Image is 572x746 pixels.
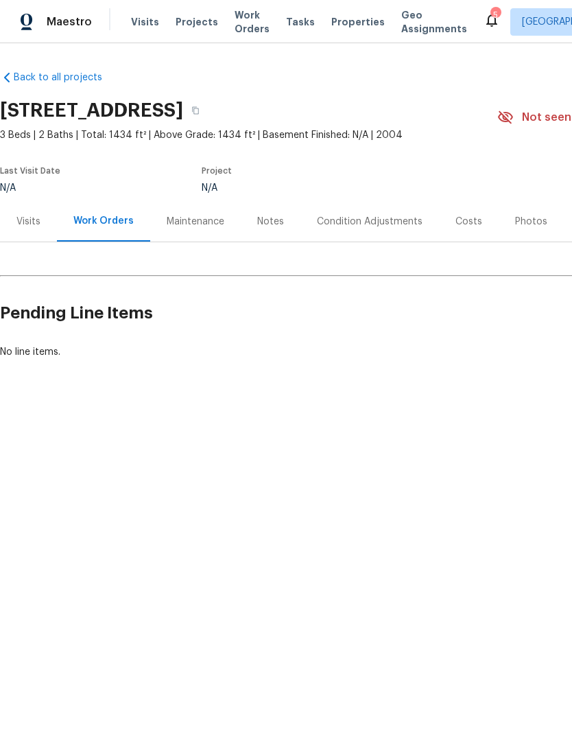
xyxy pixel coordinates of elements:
[131,15,159,29] span: Visits
[202,183,465,193] div: N/A
[286,17,315,27] span: Tasks
[515,215,547,229] div: Photos
[16,215,40,229] div: Visits
[167,215,224,229] div: Maintenance
[73,214,134,228] div: Work Orders
[401,8,467,36] span: Geo Assignments
[183,98,208,123] button: Copy Address
[455,215,482,229] div: Costs
[490,8,500,22] div: 5
[257,215,284,229] div: Notes
[317,215,422,229] div: Condition Adjustments
[202,167,232,175] span: Project
[235,8,270,36] span: Work Orders
[47,15,92,29] span: Maestro
[176,15,218,29] span: Projects
[331,15,385,29] span: Properties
